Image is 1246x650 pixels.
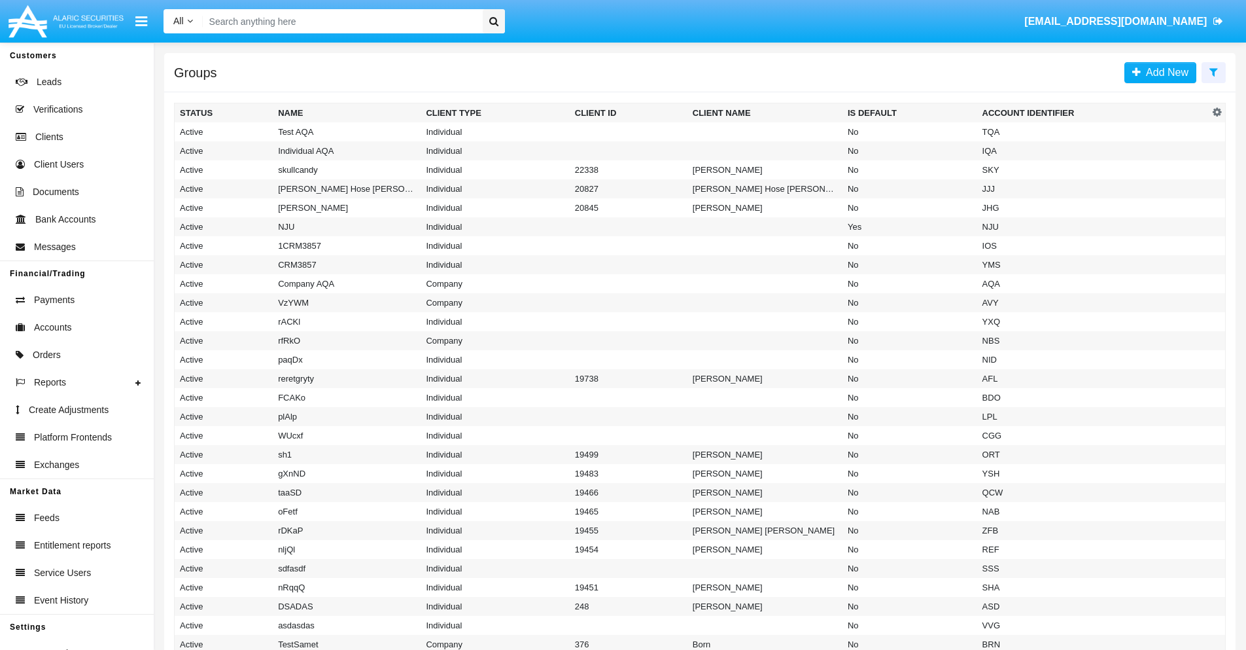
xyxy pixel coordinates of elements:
[175,217,273,236] td: Active
[175,274,273,293] td: Active
[175,540,273,559] td: Active
[570,502,687,521] td: 19465
[175,198,273,217] td: Active
[273,160,421,179] td: skullcandy
[687,483,842,502] td: [PERSON_NAME]
[175,388,273,407] td: Active
[273,350,421,369] td: paqDx
[421,559,569,578] td: Individual
[33,348,61,362] span: Orders
[977,445,1209,464] td: ORT
[977,312,1209,331] td: YXQ
[977,103,1209,123] th: Account Identifier
[273,179,421,198] td: [PERSON_NAME] Hose [PERSON_NAME]
[842,122,977,141] td: No
[842,179,977,198] td: No
[977,369,1209,388] td: AFL
[421,255,569,274] td: Individual
[421,483,569,502] td: Individual
[175,179,273,198] td: Active
[842,255,977,274] td: No
[175,426,273,445] td: Active
[175,236,273,255] td: Active
[175,597,273,616] td: Active
[164,14,203,28] a: All
[421,578,569,597] td: Individual
[175,103,273,123] th: Status
[570,597,687,616] td: 248
[570,578,687,597] td: 19451
[421,350,569,369] td: Individual
[175,559,273,578] td: Active
[273,255,421,274] td: CRM3857
[7,2,126,41] img: Logo image
[175,122,273,141] td: Active
[175,369,273,388] td: Active
[34,594,88,607] span: Event History
[421,597,569,616] td: Individual
[421,407,569,426] td: Individual
[34,158,84,172] span: Client Users
[687,578,842,597] td: [PERSON_NAME]
[977,160,1209,179] td: SKY
[37,75,61,89] span: Leads
[842,388,977,407] td: No
[175,578,273,597] td: Active
[842,160,977,179] td: No
[842,483,977,502] td: No
[687,160,842,179] td: [PERSON_NAME]
[842,350,977,369] td: No
[570,464,687,483] td: 19483
[842,141,977,160] td: No
[33,103,82,117] span: Verifications
[977,331,1209,350] td: NBS
[687,369,842,388] td: [PERSON_NAME]
[273,122,421,141] td: Test AQA
[1018,3,1230,40] a: [EMAIL_ADDRESS][DOMAIN_NAME]
[977,407,1209,426] td: LPL
[273,236,421,255] td: 1CRM3857
[977,217,1209,236] td: NJU
[977,293,1209,312] td: AVY
[273,312,421,331] td: rACKl
[687,540,842,559] td: [PERSON_NAME]
[842,521,977,540] td: No
[842,331,977,350] td: No
[273,597,421,616] td: DSADAS
[175,502,273,521] td: Active
[273,578,421,597] td: nRqqQ
[570,540,687,559] td: 19454
[421,464,569,483] td: Individual
[687,502,842,521] td: [PERSON_NAME]
[687,597,842,616] td: [PERSON_NAME]
[34,566,91,580] span: Service Users
[34,293,75,307] span: Payments
[421,293,569,312] td: Company
[842,198,977,217] td: No
[842,540,977,559] td: No
[273,616,421,635] td: asdasdas
[842,464,977,483] td: No
[175,407,273,426] td: Active
[421,141,569,160] td: Individual
[34,321,72,334] span: Accounts
[421,616,569,635] td: Individual
[842,559,977,578] td: No
[421,502,569,521] td: Individual
[842,274,977,293] td: No
[273,369,421,388] td: reretgryty
[421,312,569,331] td: Individual
[421,521,569,540] td: Individual
[273,559,421,578] td: sdfasdf
[34,458,79,472] span: Exchanges
[977,350,1209,369] td: NID
[842,597,977,616] td: No
[203,9,478,33] input: Search
[570,483,687,502] td: 19466
[977,559,1209,578] td: SSS
[273,103,421,123] th: Name
[842,616,977,635] td: No
[273,445,421,464] td: sh1
[977,122,1209,141] td: TQA
[977,426,1209,445] td: CGG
